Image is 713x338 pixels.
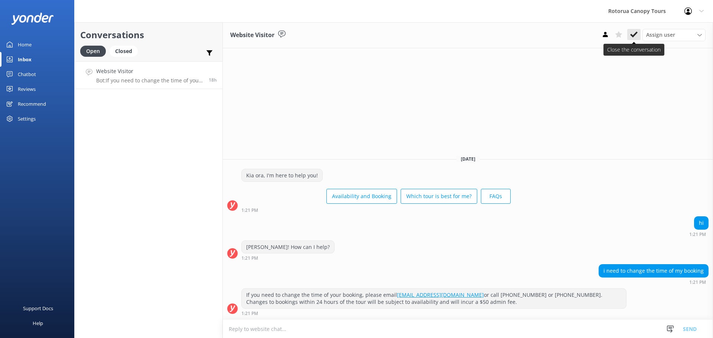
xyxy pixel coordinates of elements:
[23,301,53,316] div: Support Docs
[33,316,43,331] div: Help
[241,207,511,213] div: Sep 05 2025 01:21pm (UTC +12:00) Pacific/Auckland
[96,67,203,75] h4: Website Visitor
[599,265,708,277] div: i need to change the time of my booking
[242,241,334,253] div: [PERSON_NAME]! How can I help?
[75,61,222,89] a: Website VisitorBot:If you need to change the time of your booking, please email [EMAIL_ADDRESS][D...
[241,256,258,260] strong: 1:21 PM
[241,311,258,316] strong: 1:21 PM
[18,67,36,82] div: Chatbot
[481,189,511,204] button: FAQs
[599,279,709,285] div: Sep 05 2025 01:21pm (UTC +12:00) Pacific/Auckland
[18,37,32,52] div: Home
[401,189,477,204] button: Which tour is best for me?
[18,96,46,111] div: Recommend
[110,46,138,57] div: Closed
[230,30,274,40] h3: Website Visitor
[80,47,110,55] a: Open
[80,46,106,57] div: Open
[326,189,397,204] button: Availability and Booking
[11,13,54,25] img: yonder-white-logo.png
[110,47,141,55] a: Closed
[689,280,706,285] strong: 1:21 PM
[689,232,706,237] strong: 1:21 PM
[642,29,706,41] div: Assign User
[241,255,335,260] div: Sep 05 2025 01:21pm (UTC +12:00) Pacific/Auckland
[242,169,322,182] div: Kia ora, I'm here to help you!
[209,77,217,83] span: Sep 05 2025 01:21pm (UTC +12:00) Pacific/Auckland
[456,156,480,162] span: [DATE]
[646,31,675,39] span: Assign user
[689,232,709,237] div: Sep 05 2025 01:21pm (UTC +12:00) Pacific/Auckland
[18,111,36,126] div: Settings
[18,52,32,67] div: Inbox
[241,208,258,213] strong: 1:21 PM
[241,311,626,316] div: Sep 05 2025 01:21pm (UTC +12:00) Pacific/Auckland
[18,82,36,96] div: Reviews
[96,77,203,84] p: Bot: If you need to change the time of your booking, please email [EMAIL_ADDRESS][DOMAIN_NAME] or...
[397,291,484,298] a: [EMAIL_ADDRESS][DOMAIN_NAME]
[242,289,626,308] div: If you need to change the time of your booking, please email or call [PHONE_NUMBER] or [PHONE_NUM...
[80,28,217,42] h2: Conversations
[694,217,708,229] div: hi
